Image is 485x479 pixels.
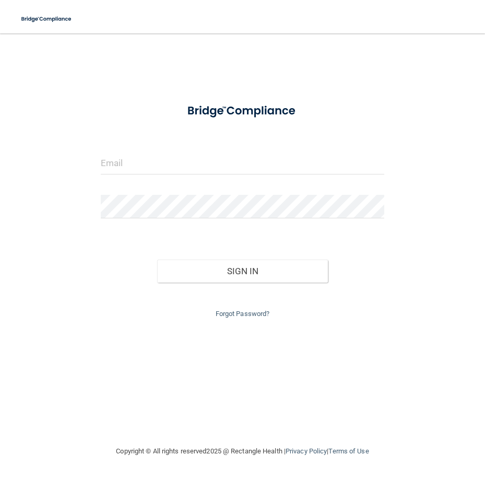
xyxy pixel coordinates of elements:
a: Terms of Use [328,447,369,455]
img: bridge_compliance_login_screen.278c3ca4.svg [16,8,78,30]
a: Privacy Policy [286,447,327,455]
button: Sign In [157,260,327,283]
input: Email [101,151,384,174]
img: bridge_compliance_login_screen.278c3ca4.svg [175,96,310,126]
iframe: Drift Widget Chat Controller [304,405,472,447]
a: Forgot Password? [216,310,270,318]
div: Copyright © All rights reserved 2025 @ Rectangle Health | | [52,435,433,468]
